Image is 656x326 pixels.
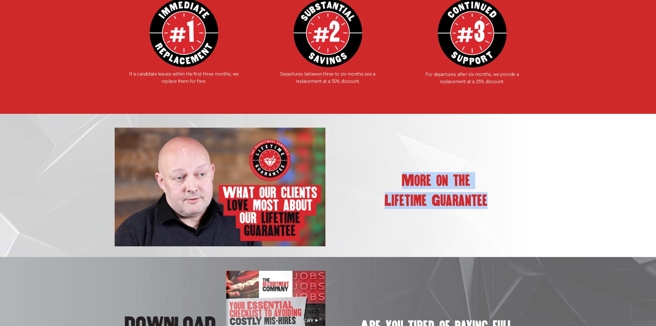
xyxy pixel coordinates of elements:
h1: More on the [331,175,542,187]
p: For departures after six months, we provide a replacement at a 25% discount. [416,71,528,86]
img: What clients love most about our lifetime guarantee [115,128,326,247]
p: If a candidate leaves within the first three months, we replace them for free. [128,70,240,85]
p: Departures between three to six months see a replacement at a 50% discount. [272,70,384,85]
h1: Lifetime Guarantee [331,195,542,207]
